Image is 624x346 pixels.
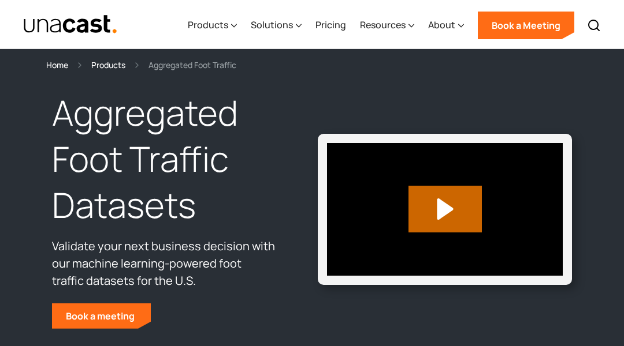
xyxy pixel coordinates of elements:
[478,12,574,39] a: Book a Meeting
[188,18,228,32] div: Products
[52,303,151,329] a: Book a meeting
[148,58,236,72] div: Aggregated Foot Traffic
[315,2,346,49] a: Pricing
[428,2,464,49] div: About
[360,18,406,32] div: Resources
[91,58,125,72] a: Products
[23,14,117,35] img: Unacast text logo
[587,18,601,32] img: Search icon
[188,2,237,49] div: Products
[23,14,117,35] a: home
[46,58,68,72] a: Home
[360,2,414,49] div: Resources
[52,90,275,228] h1: Aggregated Foot Traffic Datasets
[428,18,455,32] div: About
[251,18,293,32] div: Solutions
[251,2,302,49] div: Solutions
[52,238,275,289] p: Validate your next business decision with our machine learning-powered foot traffic datasets for ...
